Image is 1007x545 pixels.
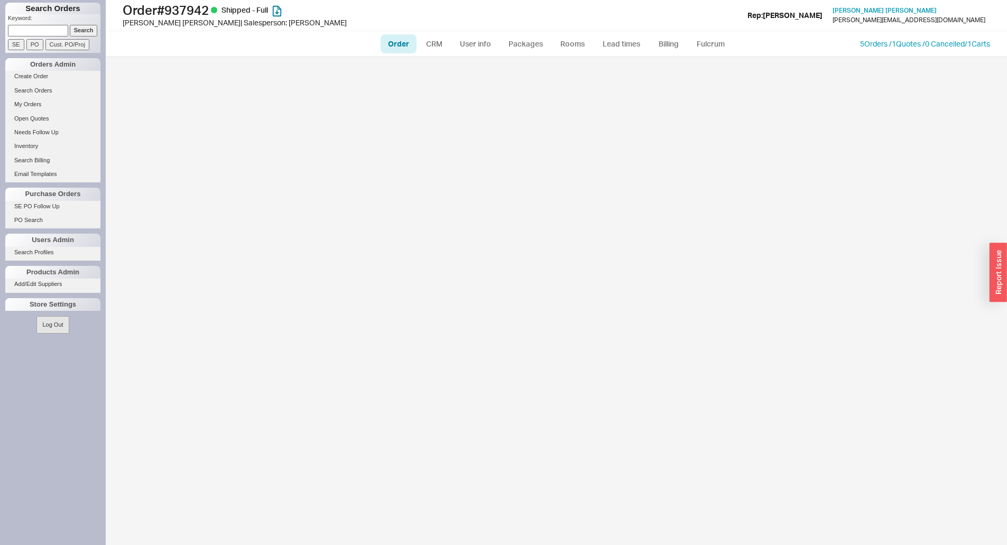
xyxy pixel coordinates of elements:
a: My Orders [5,99,100,110]
a: Search Orders [5,85,100,96]
div: Orders Admin [5,58,100,71]
a: Lead times [595,34,648,53]
h1: Search Orders [5,3,100,14]
div: Purchase Orders [5,188,100,200]
input: PO [26,39,43,50]
div: Rep: [PERSON_NAME] [747,10,823,21]
a: PO Search [5,215,100,226]
input: Cust. PO/Proj [45,39,89,50]
a: Fulcrum [689,34,733,53]
h1: Order # 937942 [123,3,506,17]
a: Billing [650,34,687,53]
a: Rooms [553,34,593,53]
a: User info [452,34,499,53]
input: SE [8,39,24,50]
div: Users Admin [5,234,100,246]
button: Log Out [36,316,69,334]
a: Search Billing [5,155,100,166]
a: Needs Follow Up [5,127,100,138]
input: Search [70,25,98,36]
div: Products Admin [5,266,100,279]
a: Inventory [5,141,100,152]
span: [PERSON_NAME] [PERSON_NAME] [833,6,937,14]
a: 5Orders /1Quotes /0 Cancelled [860,39,965,48]
a: Order [381,34,417,53]
a: Create Order [5,71,100,82]
a: /1Carts [965,39,990,48]
span: Needs Follow Up [14,129,59,135]
a: Search Profiles [5,247,100,258]
div: Store Settings [5,298,100,311]
a: Packages [501,34,551,53]
div: [PERSON_NAME][EMAIL_ADDRESS][DOMAIN_NAME] [833,16,985,24]
p: Keyword: [8,14,100,25]
a: Add/Edit Suppliers [5,279,100,290]
a: SE PO Follow Up [5,201,100,212]
a: Email Templates [5,169,100,180]
a: [PERSON_NAME] [PERSON_NAME] [833,7,937,14]
div: [PERSON_NAME] [PERSON_NAME] | Salesperson: [PERSON_NAME] [123,17,506,28]
a: Open Quotes [5,113,100,124]
span: Shipped - Full [221,5,268,14]
a: CRM [419,34,450,53]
